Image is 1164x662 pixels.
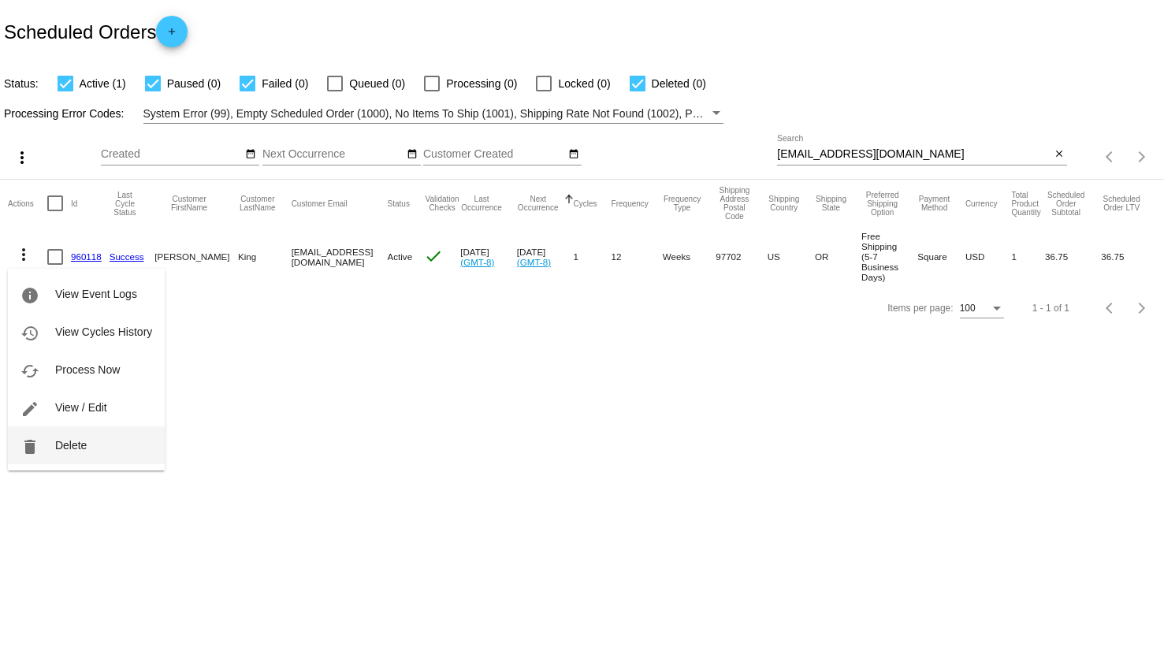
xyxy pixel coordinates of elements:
span: Process Now [55,363,120,376]
mat-icon: cached [20,362,39,381]
span: View / Edit [55,401,107,414]
mat-icon: edit [20,400,39,418]
span: Delete [55,439,87,452]
span: View Event Logs [55,288,137,300]
span: View Cycles History [55,325,152,338]
mat-icon: info [20,286,39,305]
mat-icon: delete [20,437,39,456]
mat-icon: history [20,324,39,343]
